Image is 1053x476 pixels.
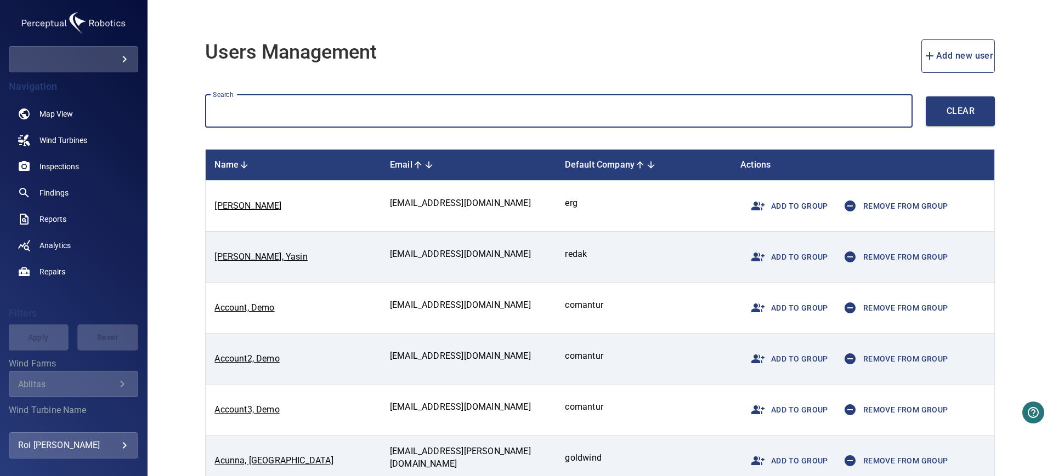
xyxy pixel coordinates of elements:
[740,190,833,222] button: Add to group
[9,81,138,92] h4: Navigation
[740,342,833,375] button: Add to group
[556,150,732,181] th: Toggle SortBy
[9,259,138,285] a: repairs noActive
[214,200,281,211] a: [PERSON_NAME]
[9,359,138,368] label: Wind Farms
[390,445,548,471] p: [EMAIL_ADDRESS][PERSON_NAME][DOMAIN_NAME]
[833,342,953,375] button: Remove from group
[39,266,65,277] span: Repairs
[745,397,828,423] span: Add to group
[948,104,973,119] span: Clear
[740,240,833,273] button: Add to group
[9,206,138,232] a: reports noActive
[390,158,548,171] div: Email
[390,299,548,312] p: [EMAIL_ADDRESS][DOMAIN_NAME]
[39,187,69,198] span: Findings
[565,299,723,312] p: comantur
[837,448,948,474] span: Remove from group
[837,244,948,270] span: Remove from group
[740,393,833,426] button: Add to group
[565,158,723,171] div: Default Company
[9,46,138,72] div: galventus
[390,401,548,414] p: [EMAIL_ADDRESS][DOMAIN_NAME]
[745,244,828,270] span: Add to group
[565,452,723,464] p: goldwind
[39,214,66,225] span: Reports
[214,302,274,313] a: Account, Demo
[18,437,129,454] div: Roi [PERSON_NAME]
[833,240,953,273] button: Remove from group
[740,291,833,324] button: Add to group
[837,397,948,423] span: Remove from group
[18,379,116,389] div: Ablitas
[206,150,381,181] th: Toggle SortBy
[390,248,548,261] p: [EMAIL_ADDRESS][DOMAIN_NAME]
[921,39,995,73] button: add new user
[39,240,71,251] span: Analytics
[565,350,723,363] p: comantur
[837,295,948,321] span: Remove from group
[565,401,723,414] p: comantur
[9,180,138,206] a: findings noActive
[833,190,953,222] button: Remove from group
[833,393,953,426] button: Remove from group
[9,232,138,259] a: analytics noActive
[390,350,548,363] p: [EMAIL_ADDRESS][DOMAIN_NAME]
[837,346,948,372] span: Remove from group
[833,291,953,324] button: Remove from group
[565,197,723,210] p: erg
[9,371,138,397] div: Wind Farms
[39,135,87,146] span: Wind Turbines
[9,308,138,319] h4: Filters
[923,48,994,64] span: Add new user
[740,158,986,171] div: Actions
[381,150,557,181] th: Toggle SortBy
[9,406,138,415] label: Wind Turbine Name
[745,193,828,219] span: Add to group
[19,9,128,37] img: galventus-logo
[9,127,138,153] a: windturbines noActive
[214,455,333,466] a: Acunna, [GEOGRAPHIC_DATA]
[205,42,377,64] h1: Users Management
[745,346,828,372] span: Add to group
[214,353,279,364] a: Account2, Demo
[926,96,995,126] button: Clear
[39,108,73,119] span: Map View
[837,193,948,219] span: Remove from group
[745,448,828,474] span: Add to group
[214,251,307,262] a: [PERSON_NAME], Yasin
[214,158,372,171] div: Name
[565,248,723,261] p: redak
[39,161,79,172] span: Inspections
[9,153,138,180] a: inspections noActive
[9,101,138,127] a: map noActive
[745,295,828,321] span: Add to group
[214,404,279,415] a: Account3, Demo
[390,197,548,210] p: [EMAIL_ADDRESS][DOMAIN_NAME]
